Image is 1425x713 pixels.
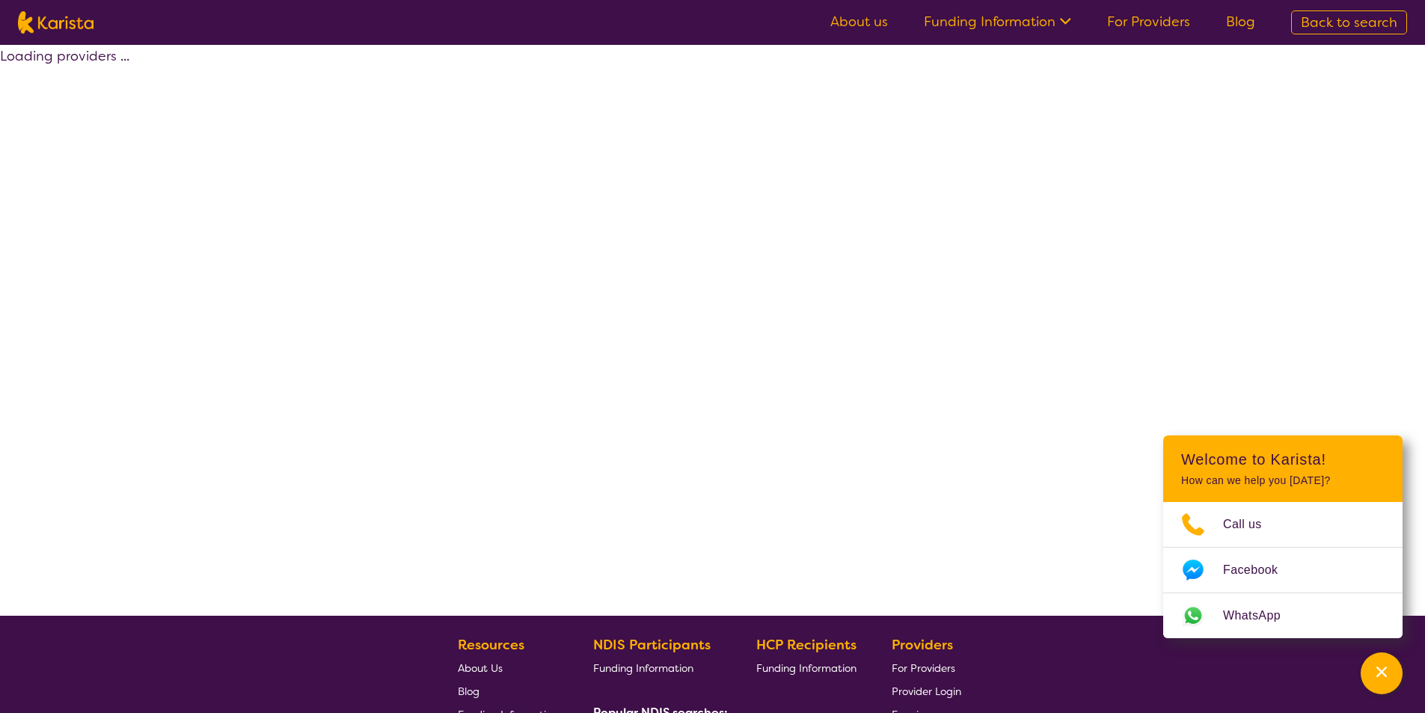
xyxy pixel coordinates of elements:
[1107,13,1190,31] a: For Providers
[892,661,955,675] span: For Providers
[1163,435,1403,638] div: Channel Menu
[892,679,961,703] a: Provider Login
[892,656,961,679] a: For Providers
[458,661,503,675] span: About Us
[458,685,479,698] span: Blog
[458,656,558,679] a: About Us
[756,661,856,675] span: Funding Information
[1181,450,1385,468] h2: Welcome to Karista!
[458,679,558,703] a: Blog
[892,685,961,698] span: Provider Login
[18,11,94,34] img: Karista logo
[1163,593,1403,638] a: Web link opens in a new tab.
[458,636,524,654] b: Resources
[593,656,722,679] a: Funding Information
[593,636,711,654] b: NDIS Participants
[1301,13,1397,31] span: Back to search
[1163,502,1403,638] ul: Choose channel
[756,636,856,654] b: HCP Recipients
[830,13,888,31] a: About us
[1223,605,1299,627] span: WhatsApp
[1223,559,1296,581] span: Facebook
[1291,10,1407,34] a: Back to search
[593,661,693,675] span: Funding Information
[1181,474,1385,487] p: How can we help you [DATE]?
[892,636,953,654] b: Providers
[1226,13,1255,31] a: Blog
[1223,513,1280,536] span: Call us
[756,656,856,679] a: Funding Information
[924,13,1071,31] a: Funding Information
[1361,652,1403,694] button: Channel Menu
